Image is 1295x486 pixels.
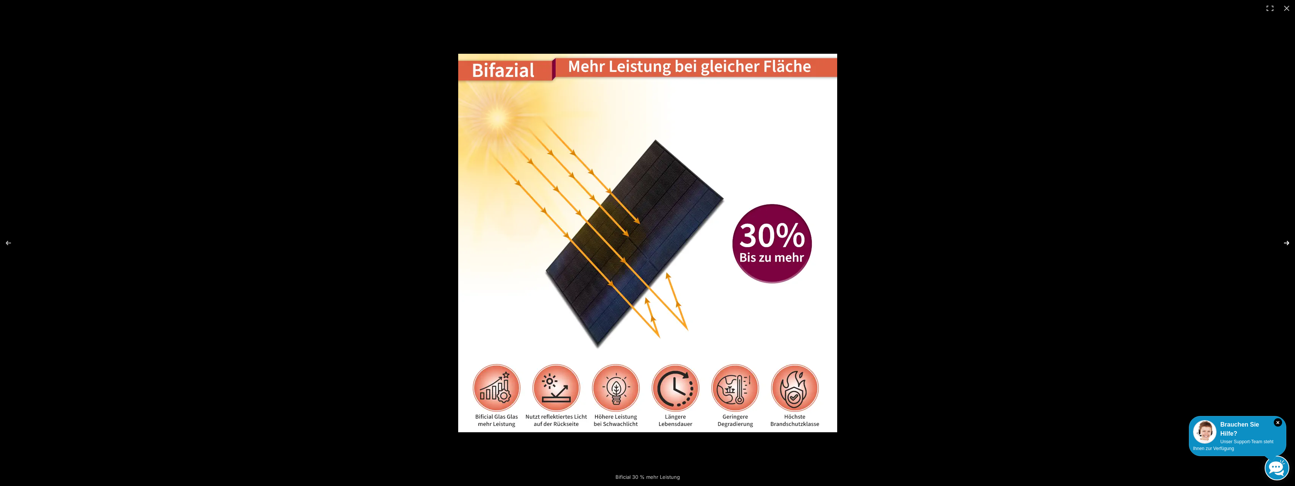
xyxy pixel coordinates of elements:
img: Bificial 30 % mehr Leistung [458,54,837,432]
div: Brauchen Sie Hilfe? [1193,420,1282,438]
div: Bificial 30 % mehr Leistung [568,469,727,484]
span: Unser Support-Team steht Ihnen zur Verfügung [1193,439,1273,451]
img: Customer service [1193,420,1217,444]
i: Schließen [1274,418,1282,427]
